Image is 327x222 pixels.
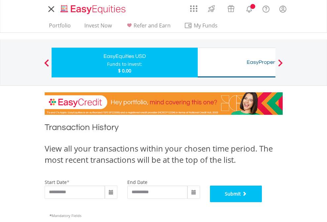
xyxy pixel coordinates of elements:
[82,22,114,32] a: Invest Now
[221,2,241,14] a: Vouchers
[206,3,217,14] img: thrive-v2.svg
[274,63,287,69] button: Next
[241,2,258,15] a: Notifications
[107,61,142,67] div: Funds to invest:
[184,21,227,30] span: My Funds
[118,67,131,74] span: $ 0.00
[127,179,147,185] label: end date
[190,5,197,12] img: grid-menu-icon.svg
[134,22,171,29] span: Refer and Earn
[46,22,73,32] a: Portfolio
[210,186,262,202] button: Submit
[258,2,274,15] a: FAQ's and Support
[40,63,53,69] button: Previous
[45,143,283,166] div: View all your transactions within your chosen time period. The most recent transactions will be a...
[56,52,194,61] div: EasyEquities USD
[274,2,291,16] a: My Profile
[50,213,81,218] span: Mandatory Fields
[186,2,202,12] a: AppsGrid
[45,92,283,115] img: EasyCredit Promotion Banner
[59,4,128,15] img: EasyEquities_Logo.png
[45,121,283,136] h1: Transaction History
[123,22,173,32] a: Refer and Earn
[58,2,128,15] a: Home page
[45,179,67,185] label: start date
[225,3,236,14] img: vouchers-v2.svg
